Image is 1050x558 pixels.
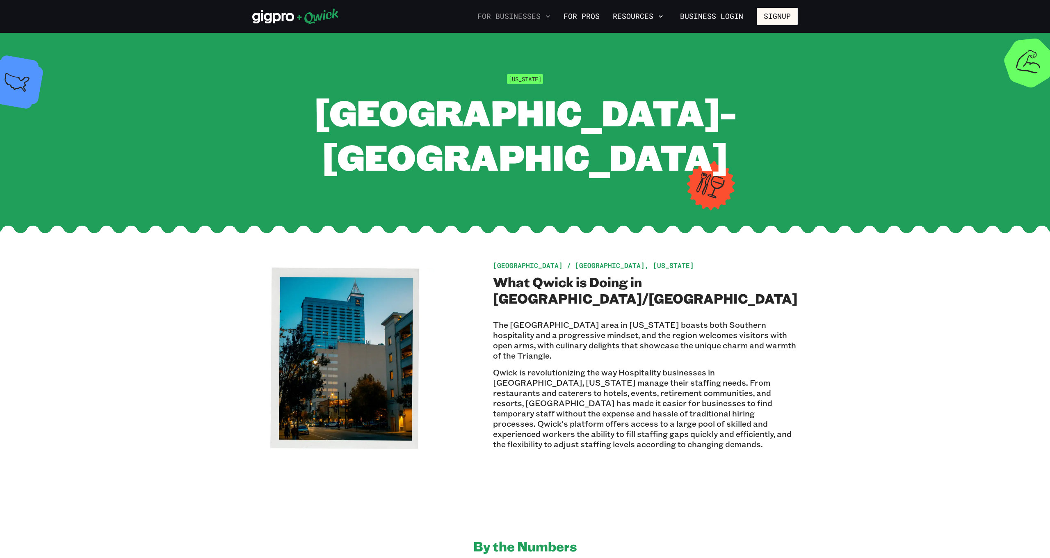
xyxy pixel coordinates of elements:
p: The [GEOGRAPHIC_DATA] area in [US_STATE] boasts both Southern hospitality and a progressive minds... [493,320,798,361]
h2: By the Numbers [473,538,577,554]
h2: What Qwick is Doing in [GEOGRAPHIC_DATA]/[GEOGRAPHIC_DATA] [493,274,798,306]
span: [GEOGRAPHIC_DATA] / [GEOGRAPHIC_DATA], [US_STATE] [493,261,694,270]
button: Signup [757,8,798,25]
span: [GEOGRAPHIC_DATA]-[GEOGRAPHIC_DATA] [314,89,736,180]
button: Resources [609,9,667,23]
a: For Pros [560,9,603,23]
a: Business Login [673,8,750,25]
img: City of Raleigh [252,268,434,449]
span: [US_STATE] [507,74,543,84]
p: Qwick is revolutionizing the way Hospitality businesses in [GEOGRAPHIC_DATA], [US_STATE] manage t... [493,367,798,449]
button: For Businesses [474,9,554,23]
